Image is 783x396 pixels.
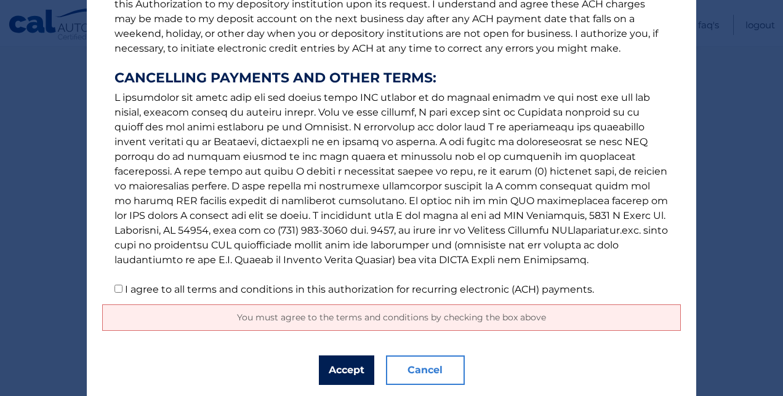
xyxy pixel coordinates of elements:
label: I agree to all terms and conditions in this authorization for recurring electronic (ACH) payments. [125,283,594,295]
button: Cancel [386,355,465,385]
span: You must agree to the terms and conditions by checking the box above [237,312,546,323]
button: Accept [319,355,374,385]
strong: CANCELLING PAYMENTS AND OTHER TERMS: [114,71,669,85]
